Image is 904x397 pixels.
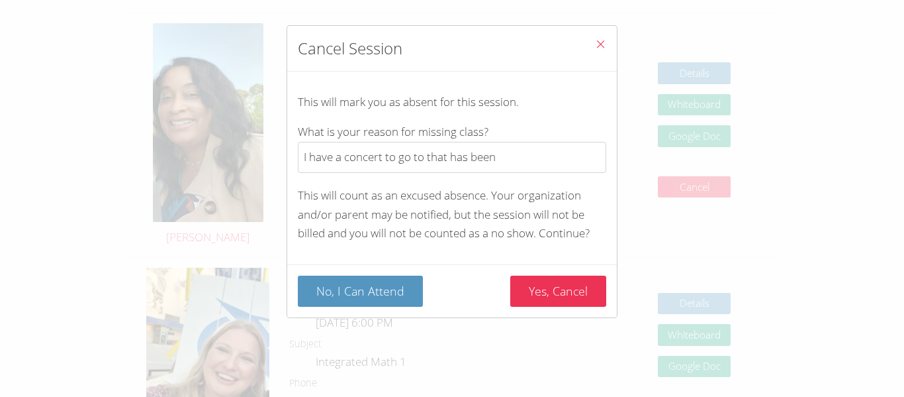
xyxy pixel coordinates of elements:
h2: Cancel Session [298,36,402,60]
input: What is your reason for missing class? [298,142,606,173]
p: This will mark you as absent for this session. [298,93,606,112]
button: Close [584,26,617,66]
p: This will count as an excused absence. Your organization and/or parent may be notified, but the s... [298,186,606,244]
button: Yes, Cancel [510,276,606,307]
span: What is your reason for missing class? [298,124,488,139]
button: No, I Can Attend [298,276,423,307]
